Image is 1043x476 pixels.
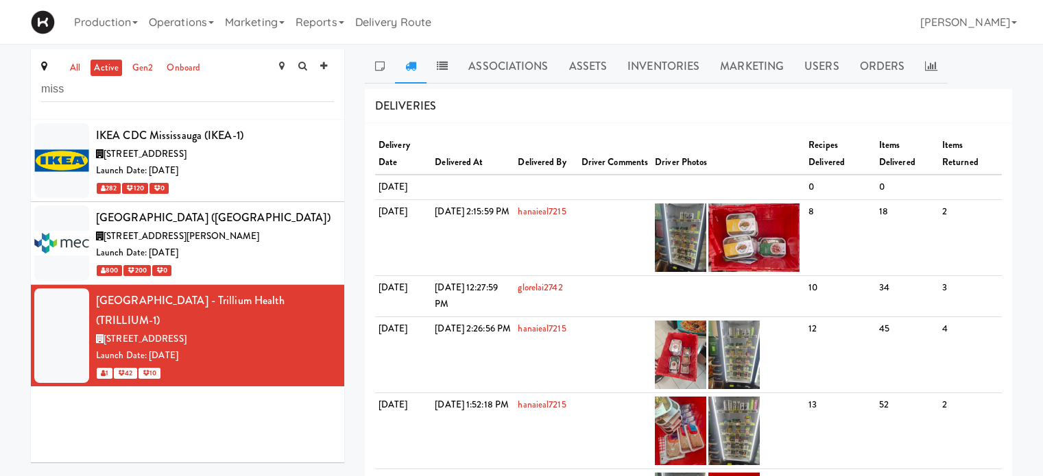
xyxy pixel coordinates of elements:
th: Delivery Date [375,134,431,175]
span: 120 [122,183,147,194]
li: IKEA CDC Mississauga (IKEA-1)[STREET_ADDRESS]Launch Date: [DATE] 282 120 0 [31,120,344,202]
th: Driver Comments [578,134,652,175]
td: 52 [876,393,939,469]
div: [GEOGRAPHIC_DATA] ([GEOGRAPHIC_DATA]) [96,208,334,228]
td: 0 [876,175,939,199]
td: [DATE] 2:26:56 PM [431,317,514,393]
a: Associations [458,49,558,84]
span: DELIVERIES [375,98,436,114]
span: [STREET_ADDRESS][PERSON_NAME] [104,229,259,242]
a: Orders [850,49,915,84]
span: 1 [97,368,112,379]
a: Inventories [617,49,710,84]
span: 10 [139,368,160,379]
img: t6x7pxdtc93y2mprwrp8.jpg [708,321,760,389]
span: 0 [152,265,171,276]
td: 12 [805,317,876,393]
span: 200 [123,265,150,276]
a: onboard [163,60,204,77]
td: [DATE] [375,175,431,199]
div: [GEOGRAPHIC_DATA] - Trillium Health (TRILLIUM-1) [96,290,334,331]
div: Launch Date: [DATE] [96,347,334,364]
td: 2 [939,393,1002,469]
th: Items Returned [939,134,1002,175]
span: 282 [97,183,121,194]
div: Launch Date: [DATE] [96,162,334,179]
a: hanaieal7215 [518,322,566,335]
td: 10 [805,275,876,316]
a: hanaieal7215 [518,205,566,218]
span: 0 [149,183,169,194]
span: 800 [97,265,122,276]
td: 4 [939,317,1002,393]
td: [DATE] [375,199,431,275]
span: [STREET_ADDRESS] [104,147,187,160]
td: 13 [805,393,876,469]
div: IKEA CDC Mississauga (IKEA-1) [96,125,334,146]
li: [GEOGRAPHIC_DATA] ([GEOGRAPHIC_DATA])[STREET_ADDRESS][PERSON_NAME]Launch Date: [DATE] 800 200 0 [31,202,344,284]
div: Launch Date: [DATE] [96,245,334,262]
a: active [91,60,122,77]
a: gen2 [129,60,156,77]
td: 2 [939,199,1002,275]
img: yvsxs9gzkldhnhnqrkm7.jpg [655,203,706,272]
td: 8 [805,199,876,275]
a: all [67,60,84,77]
td: 34 [876,275,939,316]
img: whsflhznwwe685sum68o.jpg [708,397,760,465]
td: 0 [805,175,876,199]
td: [DATE] [375,275,431,316]
img: xqvmyvfaticj7hitpx5a.jpg [655,321,706,389]
span: 42 [114,368,136,379]
li: [GEOGRAPHIC_DATA] - Trillium Health (TRILLIUM-1)[STREET_ADDRESS]Launch Date: [DATE] 1 42 10 [31,285,344,387]
img: fv83gddtpqva58ixi9xq.jpg [708,203,800,272]
th: Driver Photos [651,134,805,175]
span: [STREET_ADDRESS] [104,332,187,345]
a: Marketing [710,49,794,84]
td: [DATE] 1:52:18 PM [431,393,514,469]
th: Items Delivered [876,134,939,175]
th: Delivered By [514,134,577,175]
img: Micromart [31,10,55,34]
a: hanaieal7215 [518,398,566,411]
a: Users [794,49,850,84]
th: Delivered At [431,134,514,175]
td: 3 [939,275,1002,316]
th: Recipes Delivered [805,134,876,175]
td: [DATE] 2:15:59 PM [431,199,514,275]
input: Search site [41,77,334,102]
td: [DATE] [375,317,431,393]
a: Assets [559,49,618,84]
td: 18 [876,199,939,275]
td: [DATE] 12:27:59 PM [431,275,514,316]
a: glorelai2742 [518,281,562,294]
img: jt5ekv0s7dopmtqk02fy.jpg [655,397,706,465]
td: 45 [876,317,939,393]
td: [DATE] [375,393,431,469]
